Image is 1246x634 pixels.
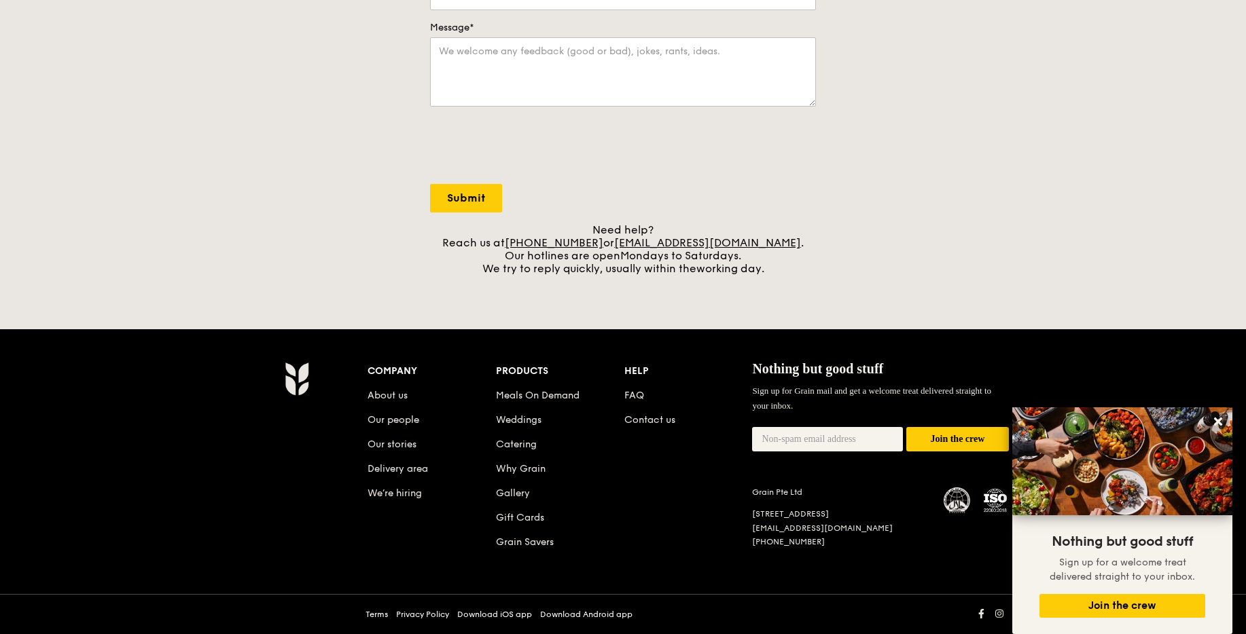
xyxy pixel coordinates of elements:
[944,487,971,515] img: MUIS Halal Certified
[1039,594,1205,618] button: Join the crew
[696,262,764,275] span: working day.
[1052,534,1193,550] span: Nothing but good stuff
[430,223,816,275] div: Need help? Reach us at or . Our hotlines are open We try to reply quickly, usually within the
[366,609,388,620] a: Terms
[457,609,532,620] a: Download iOS app
[285,362,308,396] img: Grain
[1050,557,1195,582] span: Sign up for a welcome treat delivered straight to your inbox.
[624,362,753,381] div: Help
[368,463,428,474] a: Delivery area
[752,427,903,451] input: Non-spam email address
[496,463,546,474] a: Why Grain
[396,609,449,620] a: Privacy Policy
[368,390,408,401] a: About us
[906,427,1009,452] button: Join the crew
[496,512,544,523] a: Gift Cards
[620,249,741,262] span: Mondays to Saturdays.
[496,487,530,499] a: Gallery
[496,390,580,401] a: Meals On Demand
[752,487,927,498] div: Grain Pte Ltd
[496,414,541,426] a: Weddings
[752,386,991,411] span: Sign up for Grain mail and get a welcome treat delivered straight to your inbox.
[614,236,801,249] a: [EMAIL_ADDRESS][DOMAIN_NAME]
[982,487,1009,514] img: ISO Certified
[368,362,496,381] div: Company
[752,508,927,520] div: [STREET_ADDRESS]
[368,487,422,499] a: We’re hiring
[752,523,893,533] a: [EMAIL_ADDRESS][DOMAIN_NAME]
[624,390,644,401] a: FAQ
[505,236,603,249] a: [PHONE_NUMBER]
[430,184,502,212] input: Submit
[624,414,675,426] a: Contact us
[368,439,416,450] a: Our stories
[540,609,633,620] a: Download Android app
[752,537,825,546] a: [PHONE_NUMBER]
[496,536,554,548] a: Grain Savers
[1207,411,1229,432] button: Close
[496,362,624,381] div: Products
[496,439,537,450] a: Catering
[752,361,883,376] span: Nothing but good stuff
[430,120,637,173] iframe: reCAPTCHA
[430,21,816,35] label: Message*
[368,414,419,426] a: Our people
[1012,407,1232,515] img: DSC07876-Edit02-Large.jpeg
